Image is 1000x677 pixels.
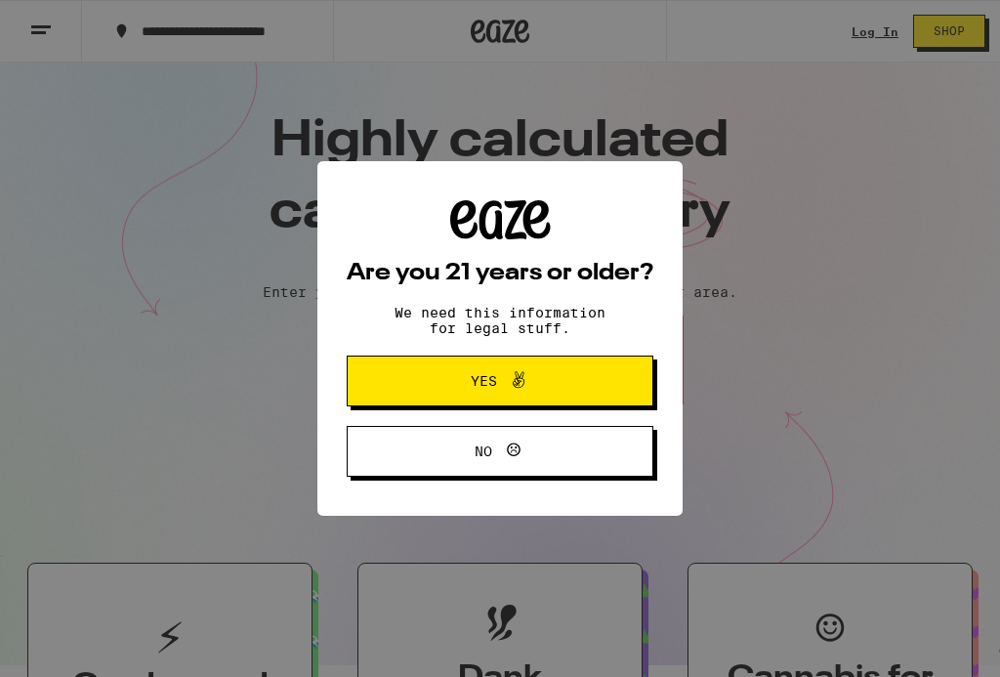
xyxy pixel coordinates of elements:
span: Yes [471,374,497,388]
p: We need this information for legal stuff. [378,305,622,336]
button: Yes [347,356,653,406]
span: No [475,444,492,458]
h2: Are you 21 years or older? [347,262,653,285]
button: No [347,426,653,477]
